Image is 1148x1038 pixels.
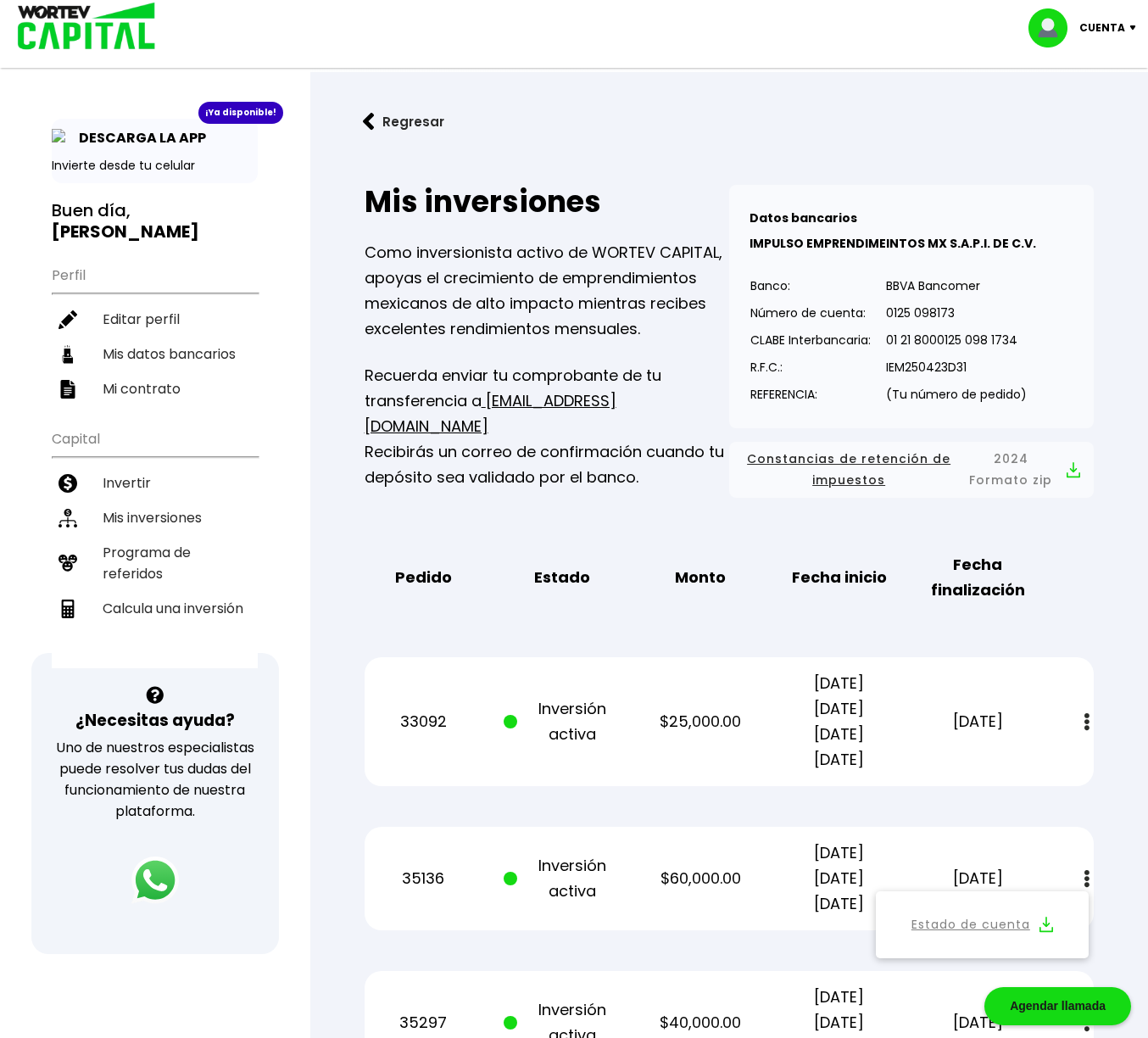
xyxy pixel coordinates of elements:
img: profile-image [1028,8,1079,47]
b: Monto [675,565,726,590]
a: Estado de cuenta [911,914,1030,935]
p: Inversión activa [504,853,621,904]
p: Uno de nuestros especialistas puede resolver tus dudas del funcionamiento de nuestra plataforma. [53,737,257,822]
p: R.F.C.: [750,354,871,380]
b: Estado [534,565,590,590]
a: Mis datos bancarios [52,337,258,371]
p: 35136 [365,866,482,891]
h3: ¿Necesitas ayuda? [75,708,235,733]
p: CLABE Interbancaria: [750,327,871,353]
img: recomiendanos-icon.9b8e9327.svg [59,554,77,572]
button: Regresar [337,99,470,144]
a: flecha izquierdaRegresar [337,99,1121,144]
img: inversiones-icon.6695dc30.svg [59,509,77,527]
ul: Perfil [52,256,258,406]
a: Editar perfil [52,302,258,337]
p: 0125 098173 [886,300,1027,326]
p: Banco: [750,273,871,299]
ul: Capital [52,420,258,668]
p: 01 21 8000125 098 1734 [886,327,1027,353]
b: Pedido [395,565,452,590]
p: $60,000.00 [642,866,759,891]
p: Invierte desde tu celular [52,157,258,175]
a: Programa de referidos [52,535,258,591]
p: [DATE] [919,1010,1036,1035]
button: Estado de cuenta [886,901,1078,948]
img: contrato-icon.f2db500c.svg [59,380,77,399]
b: Fecha inicio [792,565,887,590]
p: $40,000.00 [642,1010,759,1035]
p: Número de cuenta: [750,300,871,326]
div: ¡Ya disponible! [198,102,283,124]
b: Datos bancarios [750,209,857,226]
a: Mis inversiones [52,500,258,535]
h3: Buen día, [52,200,258,243]
img: flecha izquierda [363,113,375,131]
img: app-icon [52,129,70,148]
p: BBVA Bancomer [886,273,1027,299]
img: icon-down [1125,25,1148,31]
p: [DATE] [919,709,1036,734]
p: 33092 [365,709,482,734]
img: invertir-icon.b3b967d7.svg [59,474,77,493]
p: Cuenta [1079,15,1125,41]
img: logos_whatsapp-icon.242b2217.svg [131,857,179,904]
p: Recuerda enviar tu comprobante de tu transferencia a Recibirás un correo de confirmación cuando t... [365,363,729,490]
p: (Tu número de pedido) [886,382,1027,407]
a: Mi contrato [52,371,258,406]
p: 35297 [365,1010,482,1035]
p: IEM250423D31 [886,354,1027,380]
a: Invertir [52,466,258,500]
a: [EMAIL_ADDRESS][DOMAIN_NAME] [365,390,616,437]
p: Inversión activa [504,696,621,747]
b: IMPULSO EMPRENDIMEINTOS MX S.A.P.I. DE C.V. [750,235,1036,252]
div: Agendar llamada [984,987,1131,1025]
p: [DATE] [DATE] [DATE] [DATE] [781,671,898,773]
p: $25,000.00 [642,709,759,734]
span: Constancias de retención de impuestos [743,449,956,491]
b: [PERSON_NAME] [52,220,199,243]
p: Como inversionista activo de WORTEV CAPITAL, apoyas el crecimiento de emprendimientos mexicanos d... [365,240,729,342]
img: calculadora-icon.17d418c4.svg [59,600,77,618]
a: Calcula una inversión [52,591,258,626]
p: [DATE] [DATE] [DATE] [781,840,898,917]
h2: Mis inversiones [365,185,729,219]
p: DESCARGA LA APP [70,127,206,148]
button: Constancias de retención de impuestos2024 Formato zip [743,449,1080,491]
p: REFERENCIA: [750,382,871,407]
p: [DATE] [919,866,1036,891]
img: editar-icon.952d3147.svg [59,310,77,329]
b: Fecha finalización [919,552,1036,603]
img: datos-icon.10cf9172.svg [59,345,77,364]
